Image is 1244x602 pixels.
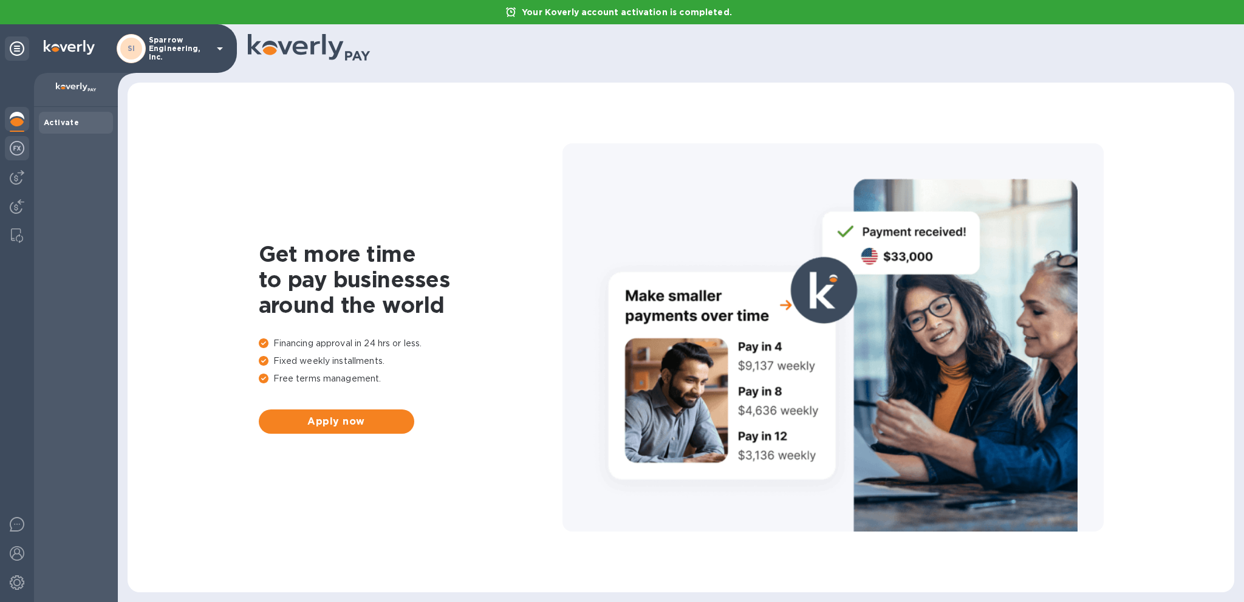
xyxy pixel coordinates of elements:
[259,409,414,434] button: Apply now
[128,44,135,53] b: SI
[44,40,95,55] img: Logo
[44,118,79,127] b: Activate
[10,141,24,156] img: Foreign exchange
[268,414,405,429] span: Apply now
[259,241,562,318] h1: Get more time to pay businesses around the world
[259,372,562,385] p: Free terms management.
[5,36,29,61] div: Unpin categories
[149,36,210,61] p: Sparrow Engineering, Inc.
[516,6,738,18] p: Your Koverly account activation is completed.
[259,355,562,368] p: Fixed weekly installments.
[259,337,562,350] p: Financing approval in 24 hrs or less.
